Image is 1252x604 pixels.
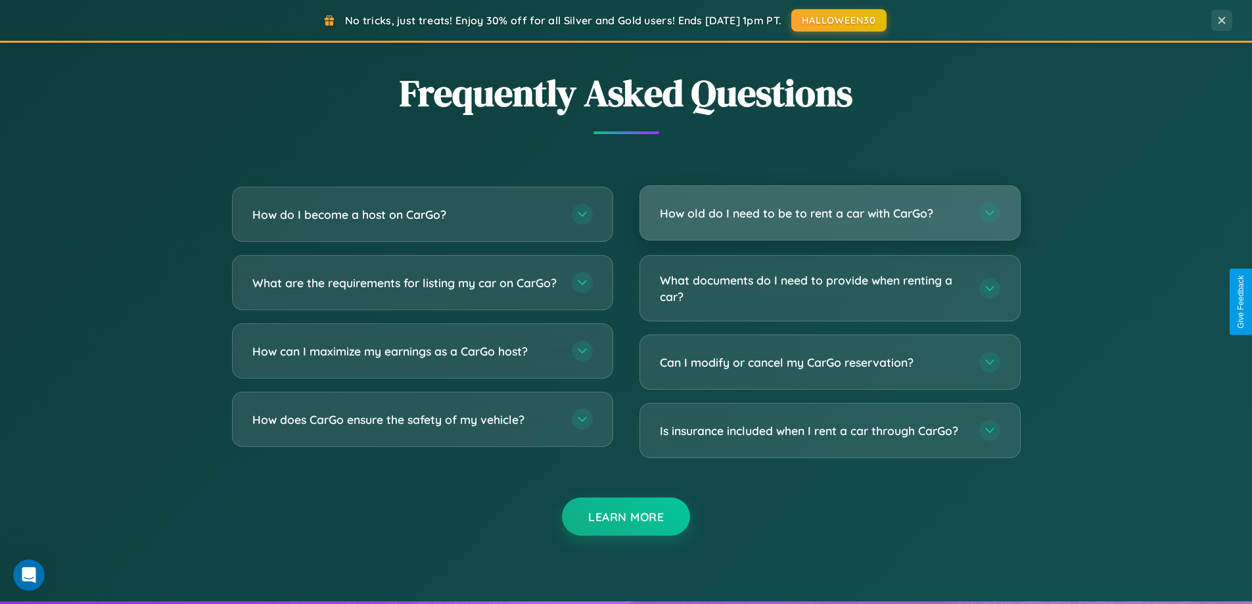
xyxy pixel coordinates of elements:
[660,423,966,439] h3: Is insurance included when I rent a car through CarGo?
[660,205,966,221] h3: How old do I need to be to rent a car with CarGo?
[660,354,966,371] h3: Can I modify or cancel my CarGo reservation?
[252,343,559,360] h3: How can I maximize my earnings as a CarGo host?
[232,68,1021,118] h2: Frequently Asked Questions
[13,559,45,591] iframe: Intercom live chat
[1236,275,1245,329] div: Give Feedback
[660,272,966,304] h3: What documents do I need to provide when renting a car?
[562,498,690,536] button: Learn More
[252,411,559,428] h3: How does CarGo ensure the safety of my vehicle?
[252,206,559,223] h3: How do I become a host on CarGo?
[252,275,559,291] h3: What are the requirements for listing my car on CarGo?
[791,9,887,32] button: HALLOWEEN30
[345,14,781,27] span: No tricks, just treats! Enjoy 30% off for all Silver and Gold users! Ends [DATE] 1pm PT.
